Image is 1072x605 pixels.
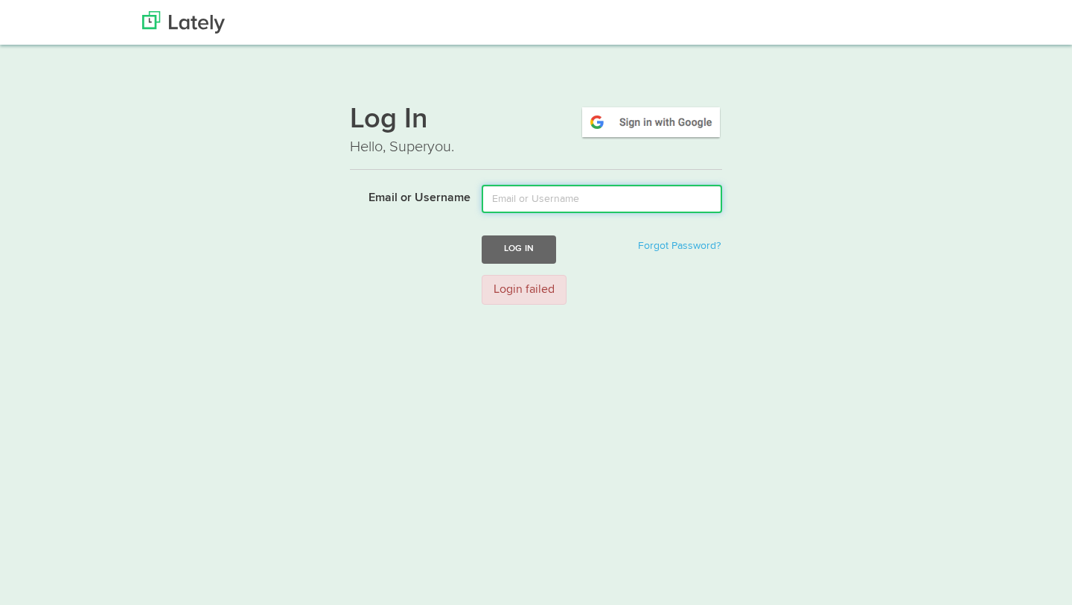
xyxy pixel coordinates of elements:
[350,105,722,136] h1: Log In
[638,241,721,251] a: Forgot Password?
[482,235,556,263] button: Log In
[482,185,722,213] input: Email or Username
[350,136,722,158] p: Hello, Superyou.
[339,185,470,207] label: Email or Username
[580,105,722,139] img: google-signin.png
[142,11,225,34] img: Lately
[482,275,567,305] div: Login failed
